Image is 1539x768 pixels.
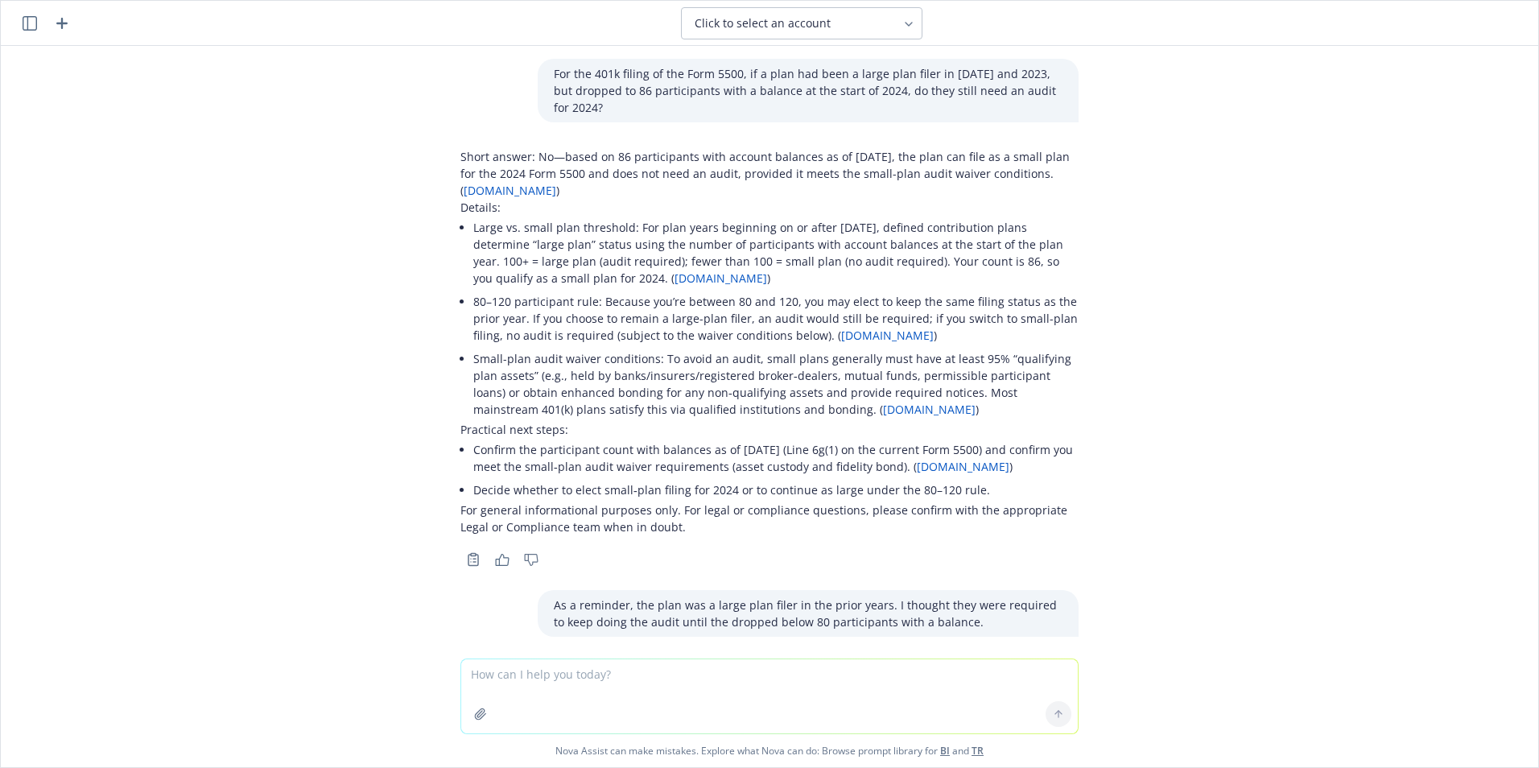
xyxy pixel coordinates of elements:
span: Nova Assist can make mistakes. Explore what Nova can do: Browse prompt library for and [7,734,1532,767]
svg: Copy to clipboard [466,552,481,567]
p: For general informational purposes only. For legal or compliance questions, please confirm with t... [460,502,1079,535]
li: Large vs. small plan threshold: For plan years beginning on or after [DATE], defined contribution... [473,216,1079,290]
a: TR [972,744,984,758]
p: Short answer: No—based on 86 participants with account balances as of [DATE], the plan can file a... [460,148,1079,199]
button: Click to select an account [681,7,922,39]
p: As a reminder, the plan was a large plan filer in the prior years. I thought they were required t... [554,597,1062,630]
a: [DOMAIN_NAME] [841,328,934,343]
a: BI [940,744,950,758]
li: Confirm the participant count with balances as of [DATE] (Line 6g(1) on the current Form 5500) an... [473,438,1079,478]
a: [DOMAIN_NAME] [883,402,976,417]
a: [DOMAIN_NAME] [917,459,1009,474]
li: 80–120 participant rule: Because you’re between 80 and 120, you may elect to keep the same filing... [473,290,1079,347]
a: [DOMAIN_NAME] [464,183,556,198]
p: Practical next steps: [460,421,1079,438]
span: Click to select an account [695,15,831,31]
li: Decide whether to elect small‑plan filing for 2024 or to continue as large under the 80–120 rule. [473,478,1079,502]
p: Details: [460,199,1079,216]
button: Thumbs down [518,548,544,571]
a: [DOMAIN_NAME] [675,270,767,286]
p: For the 401k filing of the Form 5500, if a plan had been a large plan filer in [DATE] and 2023, b... [554,65,1062,116]
li: Small-plan audit waiver conditions: To avoid an audit, small plans generally must have at least 9... [473,347,1079,421]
